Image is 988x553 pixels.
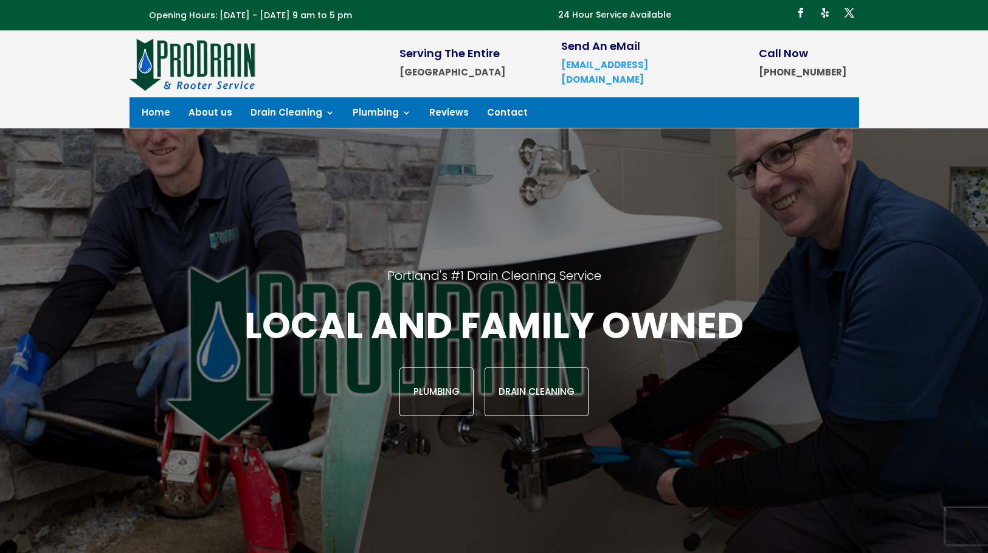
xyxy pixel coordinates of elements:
a: Reviews [429,108,469,122]
p: 24 Hour Service Available [558,8,671,23]
a: Contact [487,108,528,122]
a: Plumbing [399,367,474,416]
strong: [PHONE_NUMBER] [759,66,846,78]
span: Opening Hours: [DATE] - [DATE] 9 am to 5 pm [149,9,352,21]
span: Serving The Entire [399,46,500,61]
a: Home [142,108,170,122]
span: Send An eMail [561,38,640,54]
a: Follow on Yelp [815,3,835,23]
a: [EMAIL_ADDRESS][DOMAIN_NAME] [561,58,648,86]
a: About us [188,108,232,122]
strong: [GEOGRAPHIC_DATA] [399,66,505,78]
a: Drain Cleaning [485,367,589,416]
span: Call Now [759,46,808,61]
a: Follow on X [840,3,859,23]
div: Local and family owned [129,302,859,416]
a: Plumbing [353,108,411,122]
a: Drain Cleaning [250,108,334,122]
h2: Portland's #1 Drain Cleaning Service [129,268,859,302]
a: Follow on Facebook [791,3,810,23]
img: site-logo-100h [130,37,257,91]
